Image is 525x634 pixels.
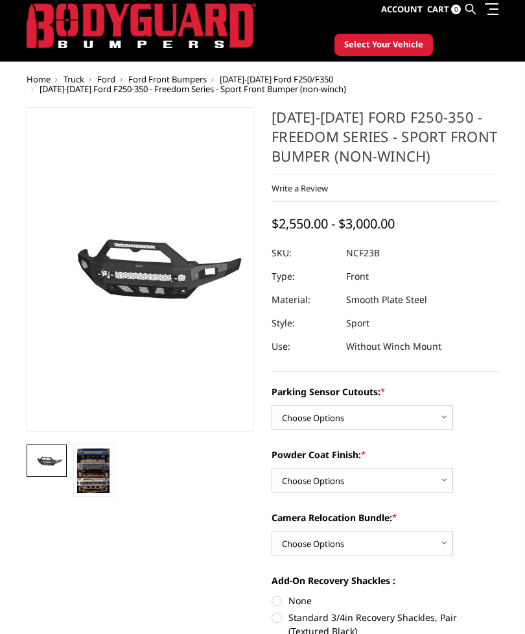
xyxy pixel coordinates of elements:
dd: Front [346,265,369,288]
img: BODYGUARD BUMPERS [27,3,256,49]
span: Account [381,3,423,15]
a: Truck [64,73,84,85]
img: Multiple lighting options [77,448,110,493]
a: Ford [97,73,115,85]
a: Write a Review [272,182,328,194]
dd: NCF23B [346,241,380,265]
span: 0 [451,5,461,14]
a: Home [27,73,51,85]
dd: Without Winch Mount [346,335,441,358]
span: [DATE]-[DATE] Ford F250-350 - Freedom Series - Sport Front Bumper (non-winch) [40,83,346,95]
label: Camera Relocation Bundle: [272,511,498,524]
dd: Smooth Plate Steel [346,288,427,311]
a: Ford Front Bumpers [128,73,207,85]
span: Select Your Vehicle [344,38,423,51]
a: [DATE]-[DATE] Ford F250/F350 [220,73,333,85]
dt: SKU: [272,241,336,265]
label: Parking Sensor Cutouts: [272,385,498,398]
h1: [DATE]-[DATE] Ford F250-350 - Freedom Series - Sport Front Bumper (non-winch) [272,107,498,175]
a: 2023-2025 Ford F250-350 - Freedom Series - Sport Front Bumper (non-winch) [27,107,253,432]
dt: Material: [272,288,336,311]
dt: Use: [272,335,336,358]
dd: Sport [346,311,369,335]
img: 2023-2025 Ford F250-350 - Freedom Series - Sport Front Bumper (non-winch) [30,454,63,469]
label: Powder Coat Finish: [272,448,498,461]
span: Cart [427,3,449,15]
label: None [272,594,498,607]
span: $2,550.00 - $3,000.00 [272,215,395,232]
dt: Style: [272,311,336,335]
button: Select Your Vehicle [334,34,433,56]
label: Add-On Recovery Shackles : [272,574,498,587]
dt: Type: [272,265,336,288]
